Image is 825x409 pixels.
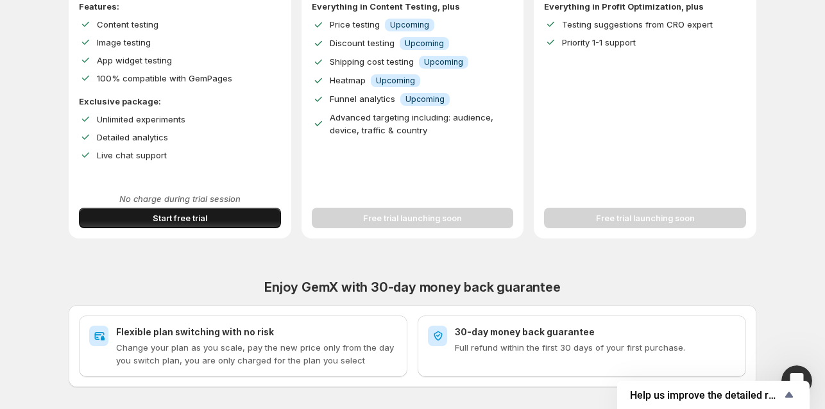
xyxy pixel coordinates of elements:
span: Priority 1-1 support [562,37,636,47]
span: Detailed analytics [97,132,168,142]
span: Upcoming [405,38,444,49]
span: Start free trial [153,212,207,224]
p: Change your plan as you scale, pay the new price only from the day you switch plan, you are only ... [116,341,397,367]
span: Funnel analytics [330,94,395,104]
button: Start free trial [79,208,281,228]
h2: 30-day money back guarantee [455,326,736,338]
span: Live chat support [97,150,167,160]
h2: Enjoy GemX with 30-day money back guarantee [69,280,756,295]
span: 100% compatible with GemPages [97,73,232,83]
span: Upcoming [405,94,445,104]
span: Discount testing [330,38,395,48]
button: Show survey - Help us improve the detailed report for A/B campaigns [630,387,797,403]
p: Exclusive package: [79,95,281,108]
p: Full refund within the first 30 days of your first purchase. [455,341,736,354]
span: Help us improve the detailed report for A/B campaigns [630,389,781,401]
span: Unlimited experiments [97,114,185,124]
span: Advanced targeting including: audience, device, traffic & country [330,112,493,135]
p: No charge during trial session [79,192,281,205]
span: Upcoming [424,57,463,67]
iframe: Intercom live chat [781,365,812,396]
span: Testing suggestions from CRO expert [562,19,713,29]
span: Shipping cost testing [330,56,414,67]
span: Upcoming [390,20,429,30]
span: Heatmap [330,75,366,85]
span: Upcoming [376,76,415,86]
h2: Flexible plan switching with no risk [116,326,397,338]
span: App widget testing [97,55,172,65]
span: Content testing [97,19,158,29]
span: Image testing [97,37,151,47]
span: Price testing [330,19,380,29]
